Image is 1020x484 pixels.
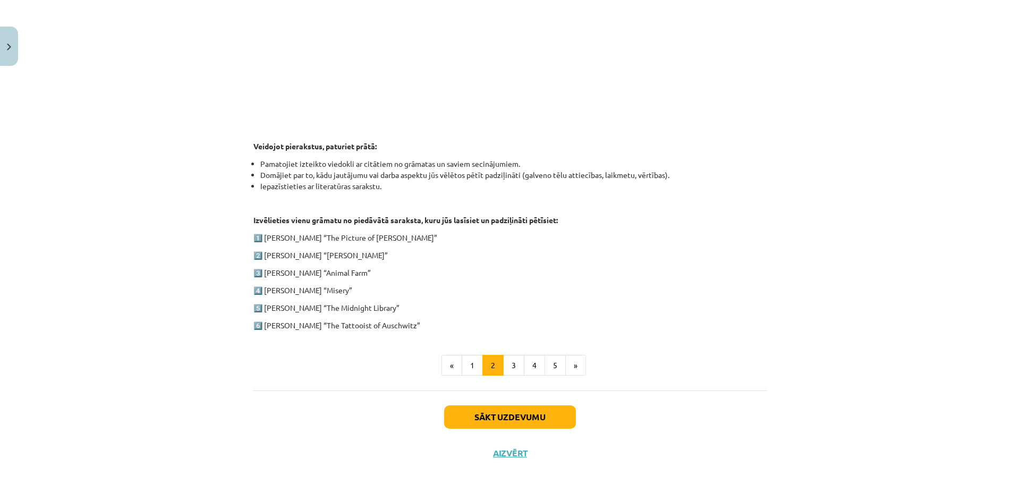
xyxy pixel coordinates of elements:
p: 5️⃣ [PERSON_NAME] “The Midnight Library” [253,302,767,313]
button: « [441,355,462,376]
li: Pamatojiet izteikto viedokli ar citātiem no grāmatas un saviem secinājumiem. [260,158,767,169]
button: 3 [503,355,524,376]
button: 5 [545,355,566,376]
p: 6️⃣ [PERSON_NAME] “The Tattooist of Auschwitz” [253,320,767,331]
button: 1 [462,355,483,376]
button: 4 [524,355,545,376]
p: 2️⃣ [PERSON_NAME] “[PERSON_NAME]” [253,250,767,261]
li: Domājiet par to, kādu jautājumu vai darba aspektu jūs vēlētos pētīt padziļināti (galveno tēlu att... [260,169,767,181]
strong: Izvēlieties vienu grāmatu no piedāvātā saraksta, kuru jūs lasīsiet un padziļināti pētīsiet: [253,215,558,225]
img: icon-close-lesson-0947bae3869378f0d4975bcd49f059093ad1ed9edebbc8119c70593378902aed.svg [7,44,11,50]
button: » [565,355,586,376]
button: Sākt uzdevumu [444,405,576,429]
p: 4️⃣ [PERSON_NAME] “Misery” [253,285,767,296]
p: 1️⃣ [PERSON_NAME] “The Picture of [PERSON_NAME]” [253,232,767,243]
strong: Veidojot pierakstus, paturiet prātā: [253,141,377,151]
li: Iepazīstieties ar literatūras sarakstu. [260,181,767,192]
p: 3️⃣ [PERSON_NAME] “Animal Farm” [253,267,767,278]
nav: Page navigation example [253,355,767,376]
button: 2 [482,355,504,376]
button: Aizvērt [490,448,530,458]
